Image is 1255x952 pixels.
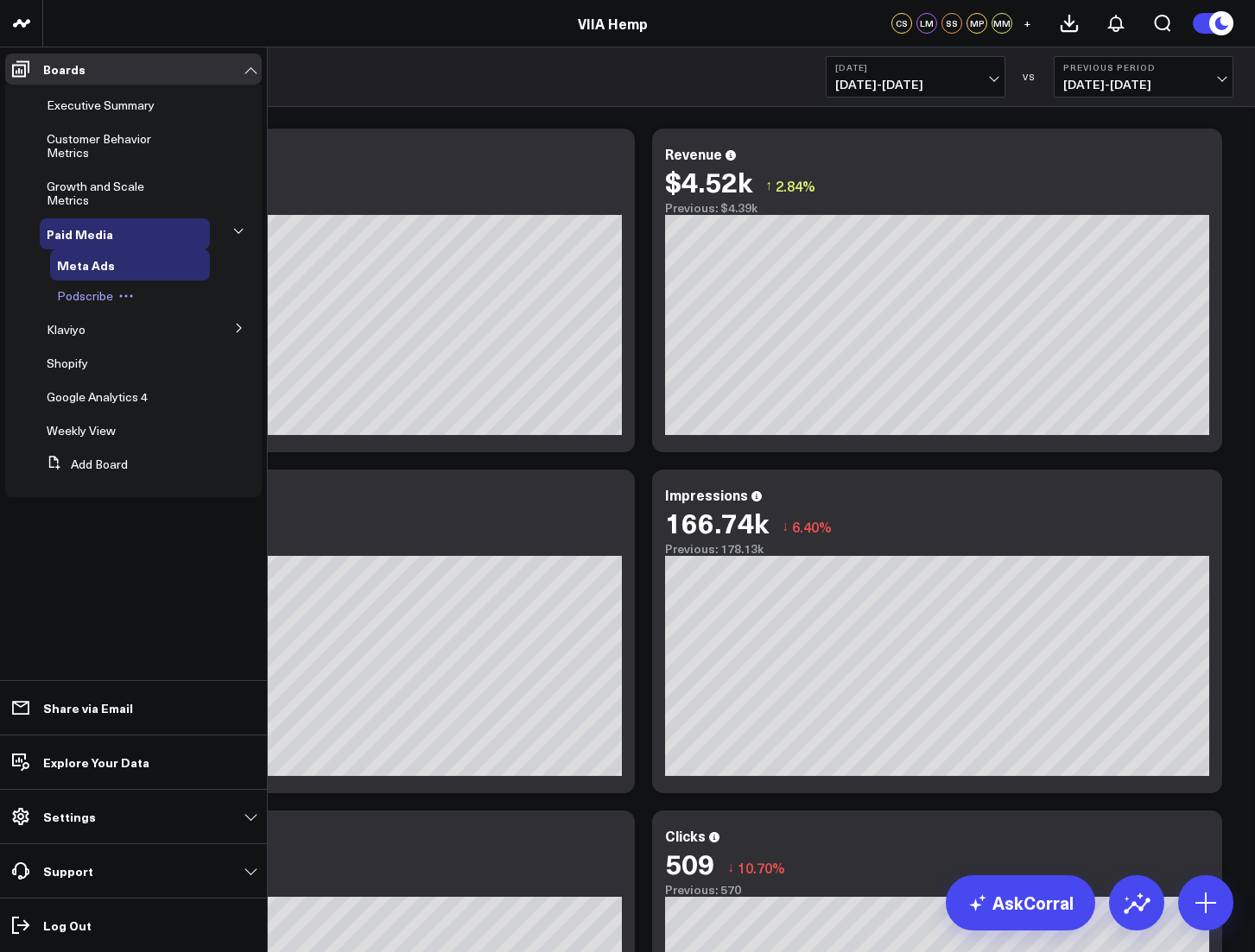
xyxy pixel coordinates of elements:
[47,356,88,370] a: Shopify
[47,132,186,160] a: Customer Behavior Metrics
[891,13,912,34] div: CS
[665,848,714,879] div: 509
[47,422,116,438] span: Weekly View
[1014,72,1045,82] div: VS
[47,178,144,208] span: Growth and Scale Metrics
[665,485,748,504] div: Impressions
[47,98,155,112] a: Executive Summary
[665,166,752,197] div: $4.52k
[47,388,148,405] span: Google Analytics 4
[43,864,93,878] p: Support
[835,62,996,73] b: [DATE]
[916,13,937,34] div: LM
[78,201,622,215] div: Previous: $2.73k
[992,13,1012,34] div: MM
[57,287,113,304] span: Podscribe
[738,858,785,877] span: 10.70%
[78,883,622,897] div: Previous: 121.81k
[47,180,185,207] a: Growth and Scale Metrics
[727,856,734,879] span: ↓
[1063,62,1224,73] b: Previous Period
[47,97,155,113] span: Executive Summary
[665,542,1209,556] div: Previous: 178.13k
[1054,56,1233,98] button: Previous Period[DATE]-[DATE]
[47,225,113,243] span: Paid Media
[946,875,1095,930] a: AskCorral
[967,13,987,34] div: MP
[1024,17,1031,29] span: +
[941,13,962,34] div: SS
[665,507,769,538] div: 166.74k
[40,449,128,480] button: Add Board
[47,355,88,371] span: Shopify
[665,201,1209,215] div: Previous: $4.39k
[47,424,116,438] a: Weekly View
[47,130,151,161] span: Customer Behavior Metrics
[57,256,115,274] span: Meta Ads
[5,910,262,941] a: Log Out
[43,918,92,932] p: Log Out
[665,144,722,163] div: Revenue
[43,755,149,769] p: Explore Your Data
[43,810,96,823] p: Settings
[1063,78,1224,91] span: [DATE] - [DATE]
[578,14,648,33] a: VIIA Hemp
[47,390,148,404] a: Google Analytics 4
[782,515,789,538] span: ↓
[43,701,133,715] p: Share via Email
[835,78,996,91] span: [DATE] - [DATE]
[47,321,86,337] span: Klaviyo
[792,517,832,536] span: 6.40%
[765,174,772,197] span: ↑
[1017,13,1037,34] button: +
[776,176,815,195] span: 2.84%
[78,542,622,556] div: Previous: 44
[826,56,1005,98] button: [DATE][DATE]-[DATE]
[57,289,113,303] a: Podscribe
[665,883,1209,897] div: Previous: 570
[47,323,86,337] a: Klaviyo
[57,258,115,272] a: Meta Ads
[665,826,706,845] div: Clicks
[43,62,86,76] p: Boards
